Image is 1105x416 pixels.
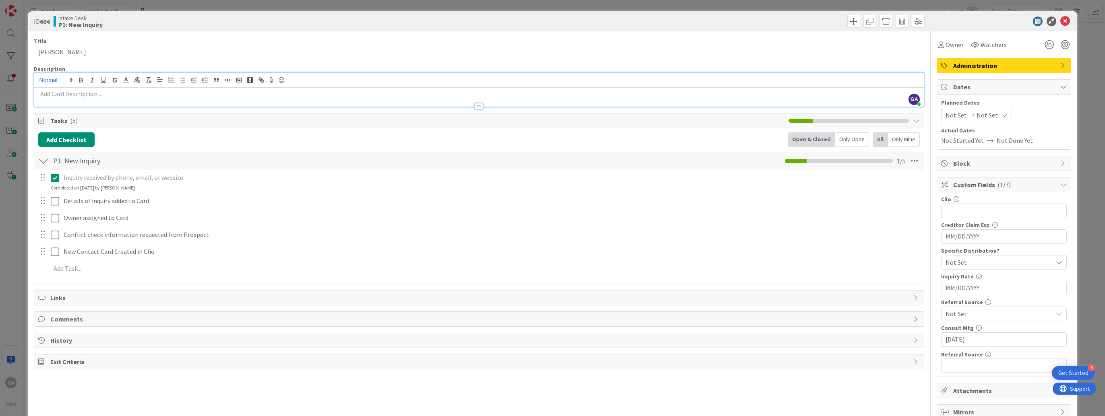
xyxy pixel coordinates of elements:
span: 1 / 5 [897,156,906,166]
span: Planned Dates [941,99,1067,107]
div: Open Get Started checklist, remaining modules: 3 [1052,366,1095,380]
span: Not Done Yet [997,136,1033,145]
div: Only Open [835,132,869,147]
b: P1: New Inquiry [58,21,103,28]
span: ID [34,16,50,26]
input: MM/DD/YYYY [946,230,1062,243]
span: Owner [946,40,964,49]
div: Referral Source [941,299,1067,305]
input: type card name here... [34,45,925,59]
span: History [50,336,910,345]
div: All [873,132,888,147]
p: Conflict check information requested from Prospect [64,230,918,239]
p: Owner assigned to Card [64,213,918,222]
span: Not Set [946,309,1053,319]
label: Title [34,37,47,45]
div: Inquiry Date [941,274,1067,279]
div: Only Mine [888,132,920,147]
button: Add Checklist [38,132,95,147]
div: Creditor Claim Exp [941,222,1067,228]
span: Not Started Yet [941,136,984,145]
p: Details of inquiry added to Card [64,196,918,206]
span: Comments [50,314,910,324]
input: MM/DD/YYYY [946,281,1062,295]
span: GA [908,94,920,105]
span: Support [17,1,37,11]
p: New Contact Card Created in Clio [64,247,918,256]
div: Specific Distribution? [941,248,1067,253]
span: Not Set [946,110,967,120]
label: Referral Source [941,351,983,358]
b: 604 [40,17,50,25]
span: Administration [953,61,1056,70]
span: ( 5 ) [70,117,78,125]
input: MM/DD/YYYY [946,333,1062,346]
span: Not Set [946,257,1053,267]
span: Block [953,159,1056,168]
span: Custom Fields [953,180,1056,189]
div: Completed on [DATE] by [PERSON_NAME] [51,184,135,192]
span: Links [50,293,910,303]
span: Dates [953,82,1056,92]
span: Actual Dates [941,126,1067,135]
span: Description [34,65,65,72]
div: Open & Closed [788,132,835,147]
div: Consult Mtg [941,325,1067,331]
span: ( 1/7 ) [997,181,1011,189]
span: Not Set [977,110,998,120]
input: Add Checklist... [50,154,232,168]
span: Attachments [953,386,1056,395]
span: Intake Desk [58,15,103,21]
div: Get Started [1058,369,1088,377]
p: Inquiry received by phone, email, or website [64,173,918,182]
div: Clio [941,196,1067,202]
div: 3 [1088,364,1095,371]
span: Exit Criteria [50,357,910,367]
span: Watchers [981,40,1007,49]
span: Tasks [50,116,785,126]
